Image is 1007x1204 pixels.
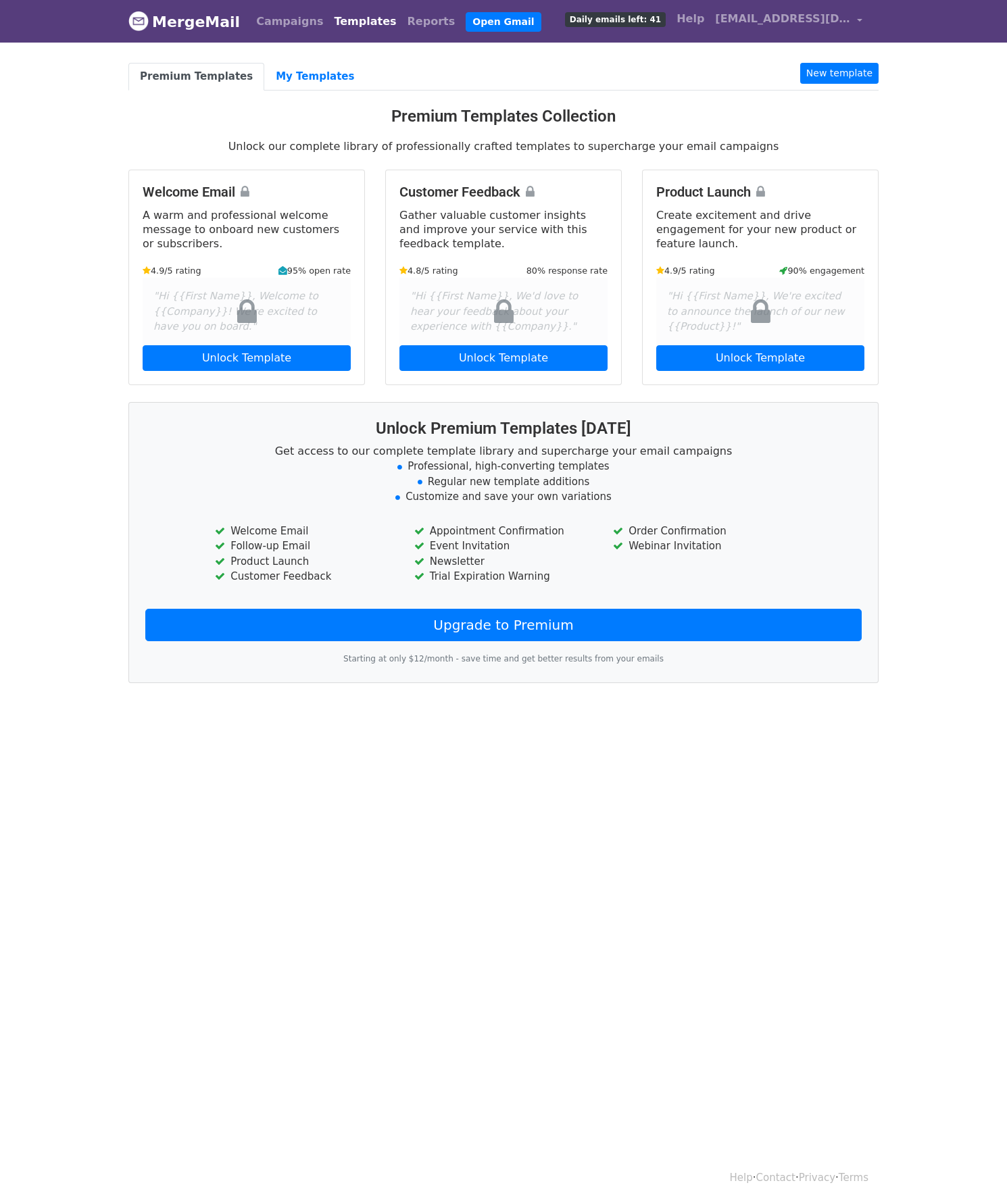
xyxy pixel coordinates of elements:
[799,1172,835,1184] a: Privacy
[560,5,671,32] a: Daily emails left: 41
[145,444,862,458] p: Get access to our complete template library and supercharge your email campaigns
[399,345,608,371] a: Unlock Template
[656,264,715,277] small: 4.9/5 rating
[145,609,862,641] a: Upgrade to Premium
[128,11,149,31] img: MergeMail logo
[143,184,351,200] h4: Welcome Email
[730,1172,753,1184] a: Help
[264,63,366,91] a: My Templates
[800,63,879,84] a: New template
[128,7,240,36] a: MergeMail
[715,11,850,27] span: [EMAIL_ADDRESS][DOMAIN_NAME]
[399,208,608,251] p: Gather valuable customer insights and improve your service with this feedback template.
[656,278,864,345] div: "Hi {{First Name}}, We're excited to announce the launch of our new {{Product}}!"
[414,569,593,584] li: Trial Expiration Warning
[414,538,593,554] li: Event Invitation
[143,345,351,371] a: Unlock Template
[565,12,666,27] span: Daily emails left: 41
[399,264,458,277] small: 4.8/5 rating
[399,278,608,345] div: "Hi {{First Name}}, We'd love to hear your feedback about your experience with {{Company}}."
[215,524,393,539] li: Welcome Email
[128,107,879,126] h3: Premium Templates Collection
[613,538,791,554] li: Webinar Invitation
[128,63,264,91] a: Premium Templates
[251,8,328,35] a: Campaigns
[466,12,541,32] a: Open Gmail
[145,419,862,438] h3: Unlock Premium Templates [DATE]
[779,264,864,277] small: 90% engagement
[143,264,201,277] small: 4.9/5 rating
[656,208,864,251] p: Create excitement and drive engagement for your new product or feature launch.
[215,554,393,570] li: Product Launch
[278,264,351,277] small: 95% open rate
[143,208,351,251] p: A warm and professional welcome message to onboard new customers or subscribers.
[756,1172,795,1184] a: Contact
[613,524,791,539] li: Order Confirmation
[145,489,862,505] li: Customize and save your own variations
[215,538,393,554] li: Follow-up Email
[526,264,608,277] small: 80% response rate
[399,184,608,200] h4: Customer Feedback
[402,8,461,35] a: Reports
[656,184,864,200] h4: Product Launch
[145,459,862,474] li: Professional, high-converting templates
[710,5,868,37] a: [EMAIL_ADDRESS][DOMAIN_NAME]
[671,5,710,32] a: Help
[215,569,393,584] li: Customer Feedback
[414,524,593,539] li: Appointment Confirmation
[656,345,864,371] a: Unlock Template
[839,1172,868,1184] a: Terms
[145,474,862,490] li: Regular new template additions
[414,554,593,570] li: Newsletter
[328,8,401,35] a: Templates
[143,278,351,345] div: "Hi {{First Name}}, Welcome to {{Company}}! We're excited to have you on board."
[145,652,862,666] p: Starting at only $12/month - save time and get better results from your emails
[128,139,879,153] p: Unlock our complete library of professionally crafted templates to supercharge your email campaigns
